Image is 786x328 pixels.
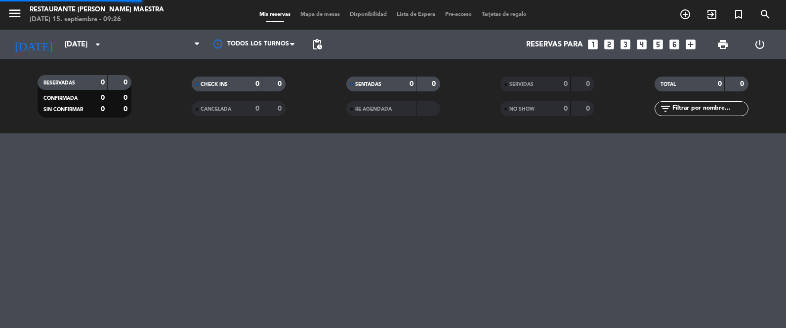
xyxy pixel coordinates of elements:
[101,106,105,113] strong: 0
[43,107,83,112] span: SIN CONFIRMAR
[718,81,722,87] strong: 0
[740,81,746,87] strong: 0
[509,107,535,112] span: NO SHOW
[392,12,440,17] span: Lista de Espera
[255,105,259,112] strong: 0
[679,8,691,20] i: add_circle_outline
[733,8,745,20] i: turned_in_not
[668,38,681,51] i: looks_6
[759,8,771,20] i: search
[278,81,284,87] strong: 0
[635,38,648,51] i: looks_4
[43,81,75,85] span: RESERVADAS
[526,41,583,49] span: Reservas para
[201,82,228,87] span: CHECK INS
[586,81,592,87] strong: 0
[7,6,22,21] i: menu
[684,38,697,51] i: add_box
[254,12,295,17] span: Mis reservas
[345,12,392,17] span: Disponibilidad
[440,12,477,17] span: Pre-acceso
[30,5,164,15] div: Restaurante [PERSON_NAME] Maestra
[295,12,345,17] span: Mapa de mesas
[7,6,22,24] button: menu
[706,8,718,20] i: exit_to_app
[43,96,78,101] span: CONFIRMADA
[586,38,599,51] i: looks_one
[410,81,414,87] strong: 0
[124,94,129,101] strong: 0
[477,12,532,17] span: Tarjetas de regalo
[671,103,748,114] input: Filtrar por nombre...
[7,34,60,55] i: [DATE]
[661,82,676,87] span: TOTAL
[717,39,729,50] span: print
[564,81,568,87] strong: 0
[754,39,766,50] i: power_settings_new
[660,103,671,115] i: filter_list
[124,79,129,86] strong: 0
[355,82,381,87] span: SENTADAS
[432,81,438,87] strong: 0
[603,38,616,51] i: looks_two
[201,107,231,112] span: CANCELADA
[92,39,104,50] i: arrow_drop_down
[124,106,129,113] strong: 0
[741,30,779,59] div: LOG OUT
[355,107,392,112] span: RE AGENDADA
[101,79,105,86] strong: 0
[278,105,284,112] strong: 0
[509,82,534,87] span: SERVIDAS
[564,105,568,112] strong: 0
[255,81,259,87] strong: 0
[101,94,105,101] strong: 0
[652,38,664,51] i: looks_5
[619,38,632,51] i: looks_3
[30,15,164,25] div: [DATE] 15. septiembre - 09:26
[311,39,323,50] span: pending_actions
[586,105,592,112] strong: 0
